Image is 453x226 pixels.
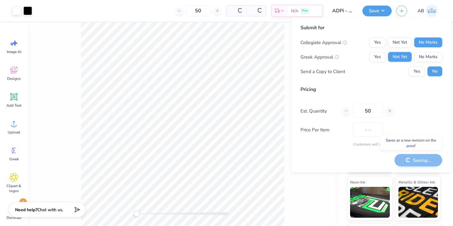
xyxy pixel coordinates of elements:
[300,107,337,114] label: Est. Quantity
[8,130,20,135] span: Upload
[300,68,345,75] div: Send a Copy to Client
[6,103,21,108] span: Add Text
[414,52,442,62] button: No Marks
[37,207,63,213] span: Chat with us.
[300,24,442,31] div: Submit for
[418,7,424,14] span: AB
[6,215,21,220] span: Decorate
[300,126,348,133] label: Price Per Item
[186,5,210,16] input: – –
[388,52,412,62] button: Not Yet
[19,198,27,206] span: 1
[350,179,365,185] span: Neon Ink
[426,5,438,17] img: Amelie Bullen
[9,157,19,162] span: Greek
[414,38,442,47] button: No Marks
[300,86,442,93] div: Pricing
[388,38,412,47] button: Not Yet
[300,39,347,46] div: Collegiate Approval
[300,142,442,147] div: Customers will see this price on HQ.
[302,9,308,13] span: Free
[328,5,358,17] input: Untitled Design
[415,5,441,17] a: AB
[353,104,383,118] input: – –
[291,8,298,14] span: N/A
[398,187,438,218] img: Metallic & Glitter Ink
[369,52,386,62] button: Yes
[409,67,425,76] button: Yes
[133,211,140,217] div: Accessibility label
[427,67,442,76] button: No
[15,207,37,213] strong: Need help?
[369,38,386,47] button: Yes
[350,187,390,218] img: Neon Ink
[7,76,21,81] span: Designs
[4,183,24,193] span: Clipart & logos
[7,49,21,54] span: Image AI
[300,53,339,60] div: Greek Approval
[362,6,392,16] button: Save
[380,136,442,150] div: Saves as a new revision on the proof
[398,179,435,185] span: Metallic & Glitter Ink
